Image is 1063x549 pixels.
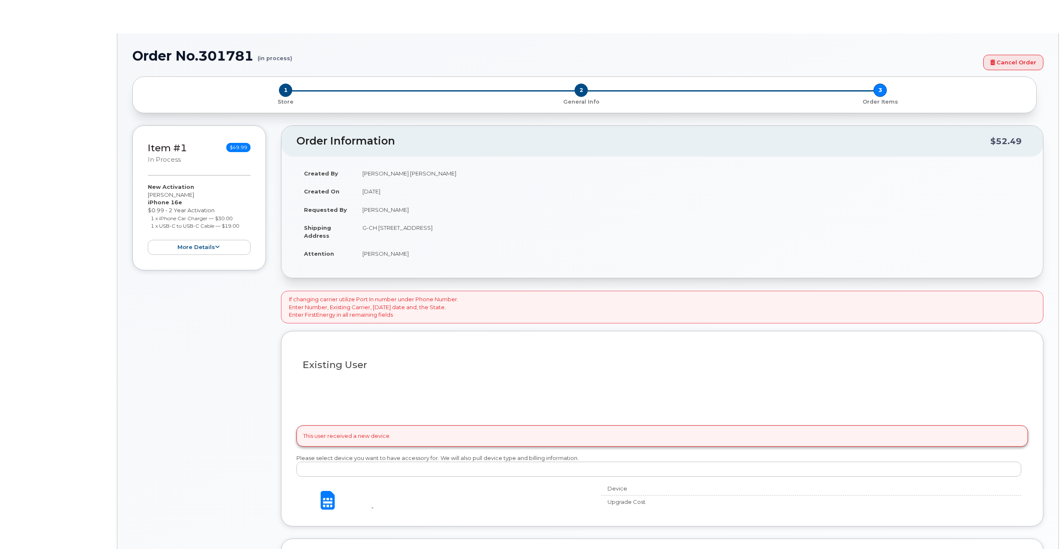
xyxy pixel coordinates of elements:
[355,219,1028,244] td: G-CH [STREET_ADDRESS]
[148,199,182,206] strong: iPhone 16e
[151,223,239,229] small: 1 x USB-C to USB-C Cable — $19.00
[435,98,727,106] p: General Info
[304,224,331,239] strong: Shipping Address
[990,133,1022,149] div: $52.49
[289,295,458,319] p: If changing carrier utilize Port In number under Phone Number. Enter Number, Existing Carrier, [D...
[226,143,251,152] span: $49.99
[143,98,428,106] p: Store
[601,498,776,506] div: Upgrade Cost
[355,164,1028,183] td: [PERSON_NAME] [PERSON_NAME]
[432,97,731,106] a: 2 General Info
[575,84,588,97] span: 2
[132,48,979,63] h1: Order No.301781
[148,156,181,163] small: in process
[139,97,432,106] a: 1 Store
[296,425,1028,446] div: This user received a new device
[151,215,233,221] small: 1 x iPhone Car Charger — $30.00
[296,454,1028,477] div: Please select device you want to have accessory for. We will also pull device type and billing in...
[304,250,334,257] strong: Attention
[296,135,990,147] h2: Order Information
[371,503,588,511] div: -
[279,84,292,97] span: 1
[304,188,339,195] strong: Created On
[304,206,347,213] strong: Requested By
[303,360,1022,370] h3: Existing User
[148,183,194,190] strong: New Activation
[148,183,251,255] div: [PERSON_NAME] $0.99 - 2 Year Activation
[355,201,1028,219] td: [PERSON_NAME]
[258,48,292,61] small: (in process)
[983,55,1043,70] a: Cancel Order
[601,485,776,493] div: Device
[355,182,1028,201] td: [DATE]
[148,240,251,255] button: more details
[304,170,338,177] strong: Created By
[148,142,187,154] a: Item #1
[355,244,1028,263] td: [PERSON_NAME]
